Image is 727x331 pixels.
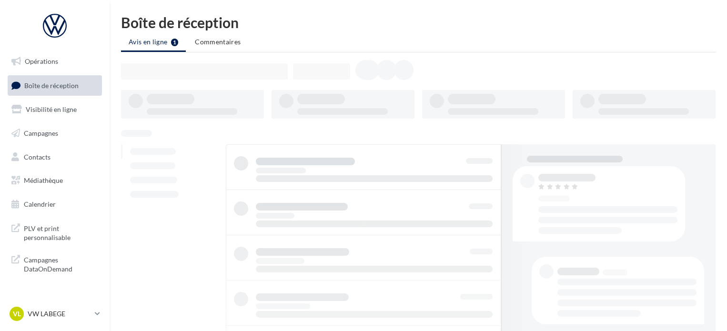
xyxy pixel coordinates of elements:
[6,123,104,143] a: Campagnes
[6,250,104,278] a: Campagnes DataOnDemand
[6,100,104,120] a: Visibilité en ligne
[28,309,91,319] p: VW LABEGE
[8,305,102,323] a: VL VW LABEGE
[6,75,104,96] a: Boîte de réception
[6,147,104,167] a: Contacts
[26,105,77,113] span: Visibilité en ligne
[13,309,21,319] span: VL
[6,194,104,214] a: Calendrier
[24,81,79,89] span: Boîte de réception
[24,152,50,160] span: Contacts
[6,171,104,191] a: Médiathèque
[25,57,58,65] span: Opérations
[24,129,58,137] span: Campagnes
[24,176,63,184] span: Médiathèque
[195,38,241,46] span: Commentaires
[24,222,98,242] span: PLV et print personnalisable
[24,200,56,208] span: Calendrier
[121,15,716,30] div: Boîte de réception
[6,218,104,246] a: PLV et print personnalisable
[6,51,104,71] a: Opérations
[24,253,98,274] span: Campagnes DataOnDemand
